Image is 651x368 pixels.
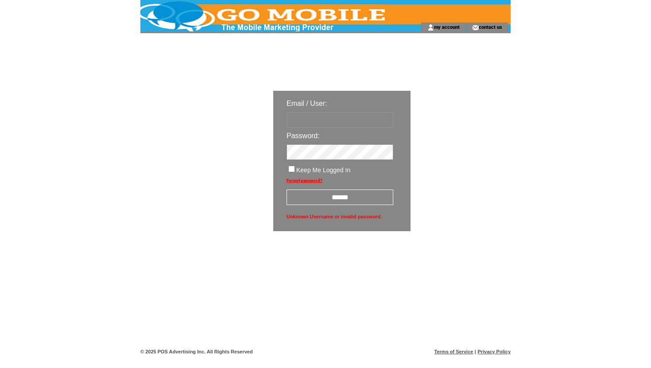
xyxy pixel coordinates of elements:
[427,24,434,31] img: account_icon.gif
[287,178,322,183] a: Forgot password?
[475,349,476,354] span: |
[434,24,460,30] a: my account
[479,24,502,30] a: contact us
[287,100,327,107] span: Email / User:
[287,212,393,221] span: Unknown Username or invalid password.
[287,132,320,139] span: Password:
[140,349,253,354] span: © 2025 POS Advertising Inc. All Rights Reserved
[434,349,473,354] a: Terms of Service
[296,167,350,174] span: Keep Me Logged In
[472,24,479,31] img: contact_us_icon.gif
[477,349,511,354] a: Privacy Policy
[436,253,480,264] img: transparent.png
